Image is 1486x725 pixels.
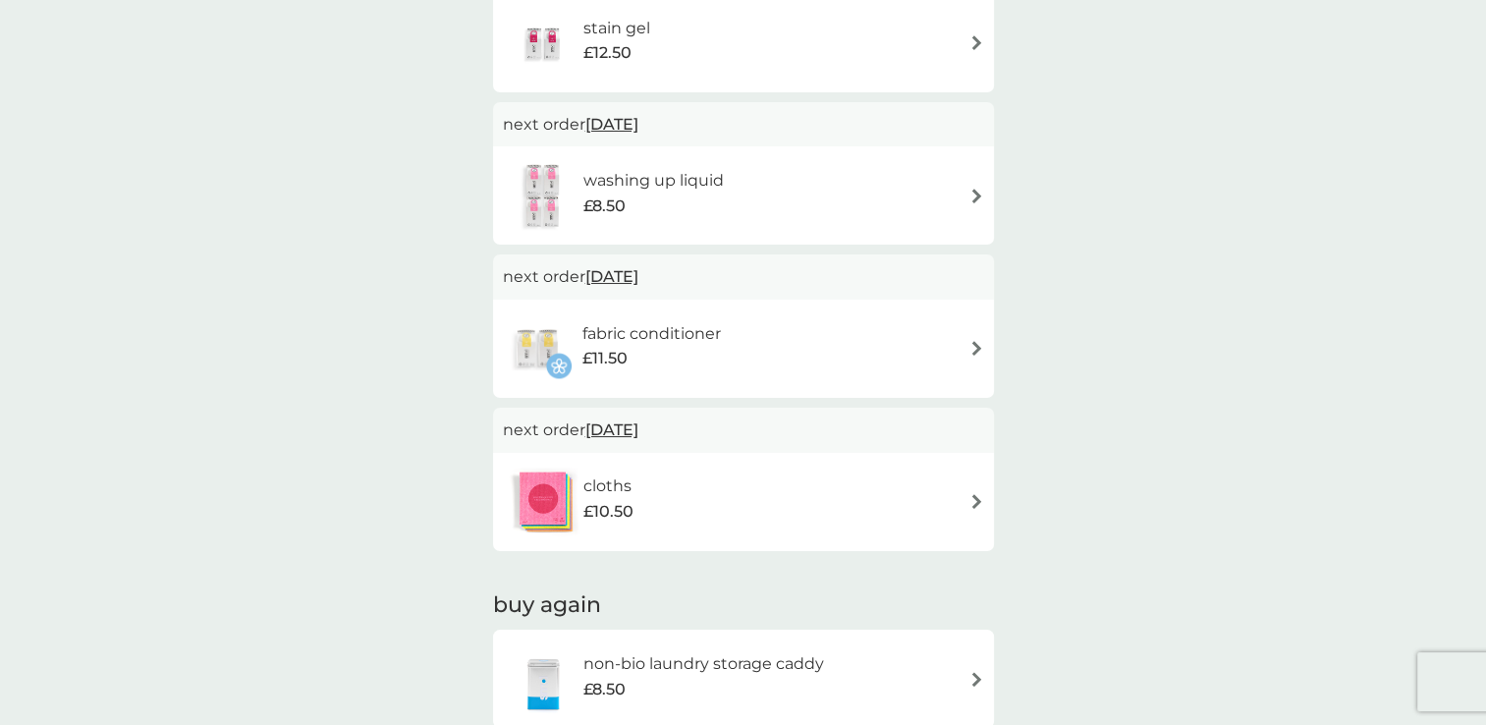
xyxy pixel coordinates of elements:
[493,590,994,621] h2: buy again
[503,644,583,713] img: non-bio laundry storage caddy
[585,411,638,449] span: [DATE]
[583,40,632,66] span: £12.50
[583,499,633,525] span: £10.50
[503,9,583,78] img: stain gel
[969,341,984,356] img: arrow right
[503,161,583,230] img: washing up liquid
[583,16,650,41] h6: stain gel
[583,651,824,677] h6: non-bio laundry storage caddy
[503,418,984,443] p: next order
[582,321,721,347] h6: fabric conditioner
[582,346,628,371] span: £11.50
[503,112,984,138] p: next order
[583,194,626,219] span: £8.50
[583,677,626,702] span: £8.50
[969,672,984,687] img: arrow right
[503,468,583,536] img: cloths
[583,474,633,499] h6: cloths
[503,264,984,290] p: next order
[503,314,572,383] img: fabric conditioner
[585,257,638,296] span: [DATE]
[583,168,724,194] h6: washing up liquid
[969,35,984,50] img: arrow right
[969,494,984,509] img: arrow right
[585,105,638,143] span: [DATE]
[969,189,984,203] img: arrow right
